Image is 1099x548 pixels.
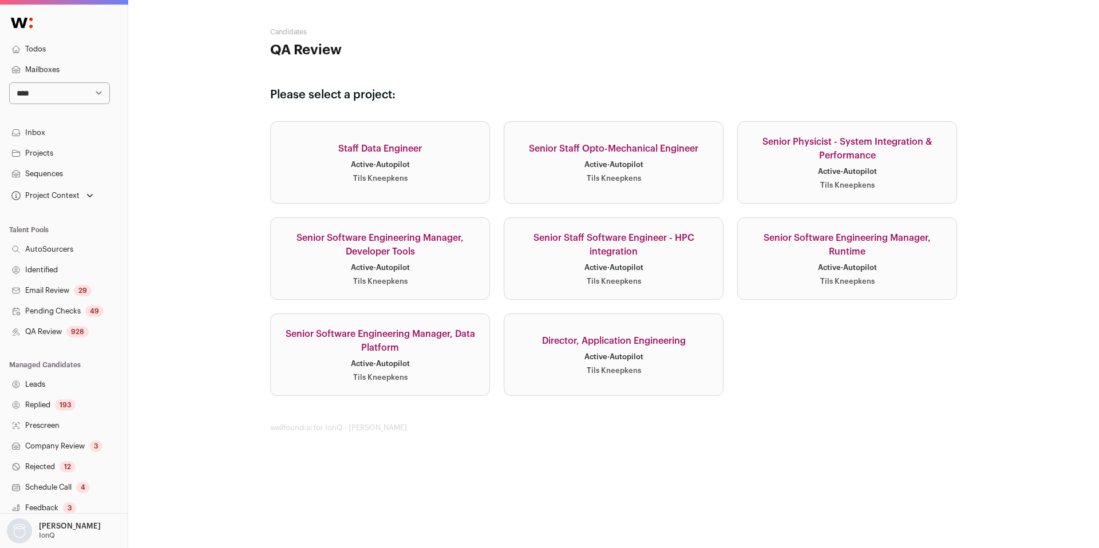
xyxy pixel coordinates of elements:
[5,11,39,34] img: Wellfound
[351,263,410,272] div: Active Autopilot
[504,217,724,300] a: Senior Staff Software Engineer - HPC integration
[841,168,843,175] span: ·
[504,313,724,396] a: Director, Application Engineering
[518,231,709,259] div: Senior Staff Software Engineer - HPC integration
[55,399,76,411] div: 193
[529,142,698,156] div: Senior Staff Opto-Mechanical Engineer
[270,41,499,59] h1: QA Review
[818,263,877,272] div: Active Autopilot
[270,423,957,432] footer: wellfound:ai for IonQ - [PERSON_NAME]
[752,231,943,259] div: Senior Software Engineering Manager, Runtime
[351,160,410,169] div: Active Autopilot
[338,142,422,156] div: Staff Data Engineer
[39,522,101,531] p: [PERSON_NAME]
[351,359,410,368] div: Active Autopilot
[66,326,89,337] div: 928
[60,461,76,472] div: 12
[587,366,641,375] div: Tils Kneepkens
[85,305,104,317] div: 49
[353,174,408,183] div: Tils Kneepkens
[76,482,90,493] div: 4
[270,217,490,300] a: Senior Software Engineering Manager, Developer Tools
[752,135,943,162] div: Senior Physicist - System Integration & Performance
[841,264,843,271] span: ·
[74,285,92,296] div: 29
[607,353,610,360] span: ·
[820,181,875,190] div: Tils Kneepkens
[584,263,643,272] div: Active Autopilot
[270,87,957,103] h3: Please select a project:
[270,121,490,204] a: Staff Data Engineer
[5,518,103,543] button: Open dropdown
[584,352,643,362] div: Active Autopilot
[7,518,32,543] img: nopic.png
[587,277,641,286] div: Tils Kneepkens
[374,264,376,271] span: ·
[820,277,875,286] div: Tils Kneepkens
[542,334,686,348] div: Director, Application Engineering
[9,191,80,200] div: Project Context
[374,360,376,367] span: ·
[353,373,408,382] div: Tils Kneepkens
[270,27,499,37] h2: Candidates
[737,217,957,300] a: Senior Software Engineering Manager, Runtime
[9,188,96,204] button: Open dropdown
[284,327,476,355] div: Senior Software Engineering Manager, Data Platform
[353,277,408,286] div: Tils Kneepkens
[607,161,610,168] span: ·
[818,167,877,176] div: Active Autopilot
[504,121,724,204] a: Senior Staff Opto-Mechanical Engineer
[89,440,102,452] div: 3
[737,121,957,204] a: Senior Physicist - System Integration & Performance
[587,174,641,183] div: Tils Kneepkens
[39,531,55,540] p: IonQ
[284,231,476,259] div: Senior Software Engineering Manager, Developer Tools
[584,160,643,169] div: Active Autopilot
[270,313,490,396] a: Senior Software Engineering Manager, Data Platform
[607,264,610,271] span: ·
[374,161,376,168] span: ·
[63,502,76,514] div: 3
